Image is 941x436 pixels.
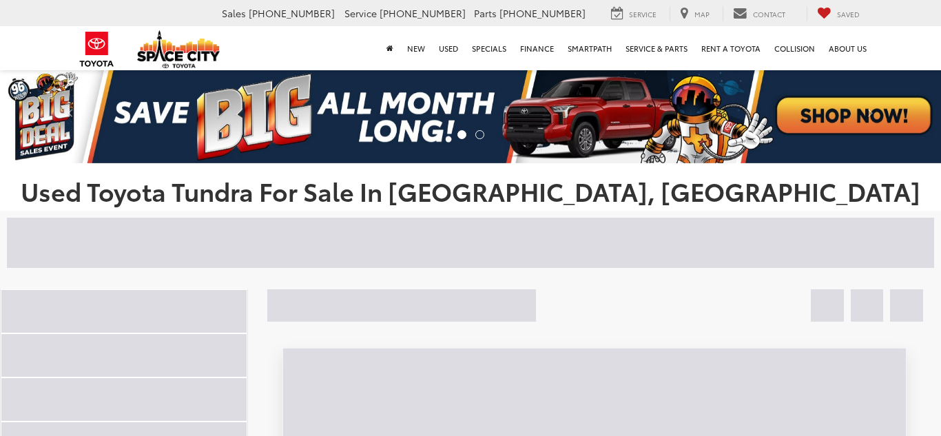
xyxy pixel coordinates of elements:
[465,26,513,70] a: Specials
[694,9,710,19] span: Map
[723,6,796,21] a: Contact
[499,6,586,20] span: [PHONE_NUMBER]
[432,26,465,70] a: Used
[513,26,561,70] a: Finance
[71,27,123,72] img: Toyota
[137,30,220,68] img: Space City Toyota
[837,9,860,19] span: Saved
[474,6,497,20] span: Parts
[670,6,720,21] a: Map
[807,6,870,21] a: My Saved Vehicles
[601,6,667,21] a: Service
[344,6,377,20] span: Service
[822,26,873,70] a: About Us
[753,9,785,19] span: Contact
[767,26,822,70] a: Collision
[222,6,246,20] span: Sales
[561,26,619,70] a: SmartPath
[249,6,335,20] span: [PHONE_NUMBER]
[694,26,767,70] a: Rent a Toyota
[629,9,656,19] span: Service
[380,26,400,70] a: Home
[619,26,694,70] a: Service & Parts
[380,6,466,20] span: [PHONE_NUMBER]
[400,26,432,70] a: New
